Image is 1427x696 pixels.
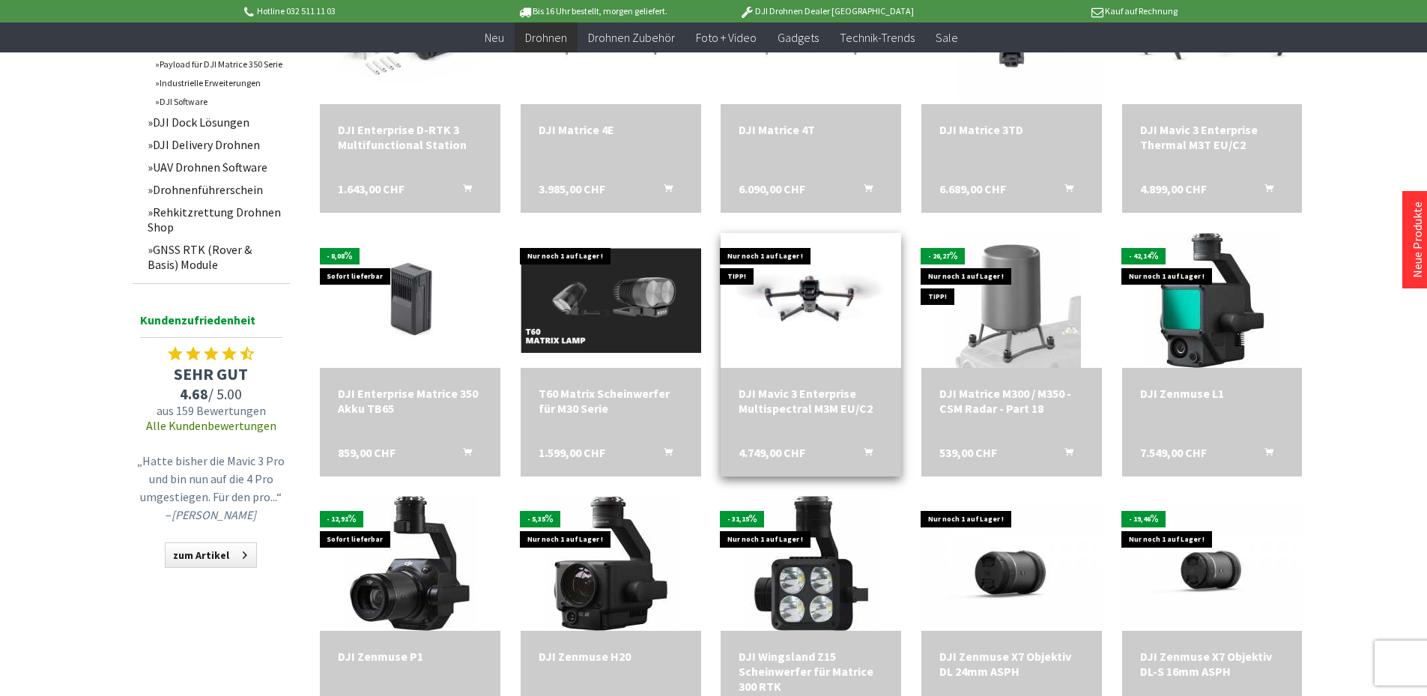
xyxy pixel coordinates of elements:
[939,386,1084,416] a: DJI Matrice M300 / M350 - CSM Radar - Part 18 539,00 CHF In den Warenkorb
[739,649,883,694] div: DJI Wingsland Z15 Scheinwerfer für Matrice 300 RTK
[1046,181,1082,201] button: In den Warenkorb
[525,30,567,45] span: Drohnen
[921,503,1102,624] img: DJI Zenmuse X7 Objektiv DL 24mm ASPH
[721,249,901,351] img: DJI Mavic 3 Enterprise Multispectral M3M EU/C2
[338,181,405,196] span: 1.643,00 CHF
[140,133,290,156] a: DJI Delivery Drohnen
[148,55,290,73] a: Payload für DJI Matrice 350 Serie
[140,201,290,238] a: Rehkitzrettung Drohnen Shop
[588,30,675,45] span: Drohnen Zubehör
[1140,649,1285,679] a: DJI Zenmuse X7 Objektiv DL-S 16mm ASPH 1.454,38 CHF In den Warenkorb
[939,181,1006,196] span: 6.689,00 CHF
[445,181,481,201] button: In den Warenkorb
[326,233,494,368] img: DJI Enterprise Matrice 350 Akku TB65
[1140,122,1285,152] a: DJI Mavic 3 Enterprise Thermal M3T EU/C2 4.899,00 CHF In den Warenkorb
[539,122,683,137] a: DJI Matrice 4E 3.985,00 CHF In den Warenkorb
[140,310,282,338] span: Kundenzufriedenheit
[744,496,879,631] img: DJI Wingsland Z15 Scheinwerfer für Matrice 300 RTK
[1140,181,1207,196] span: 4.899,00 CHF
[539,386,683,416] a: T60 Matrix Scheinwerfer für M30 Serie 1.599,00 CHF In den Warenkorb
[685,22,767,53] a: Foto + Video
[1122,503,1303,624] img: DJI Zenmuse X7 Objektiv DL-S 16mm ASPH
[539,386,683,416] div: T60 Matrix Scheinwerfer für M30 Serie
[474,22,515,53] a: Neu
[846,181,882,201] button: In den Warenkorb
[165,542,257,568] a: zum Artikel
[136,452,286,524] p: „Hatte bisher die Mavic 3 Pro und bin nun auf die 4 Pro umgestiegen. Für den pro...“ –
[539,649,683,664] div: DJI Zenmuse H20
[1140,122,1285,152] div: DJI Mavic 3 Enterprise Thermal M3T EU/C2
[180,384,208,403] span: 4.68
[1140,649,1285,679] div: DJI Zenmuse X7 Objektiv DL-S 16mm ASPH
[1140,386,1285,401] div: DJI Zenmuse L1
[521,247,701,353] img: T60 Matrix Scheinwerfer für M30 Serie
[739,649,883,694] a: DJI Wingsland Z15 Scheinwerfer für Matrice 300 RTK 1.499,00 CHF In den Warenkorb
[778,30,819,45] span: Gadgets
[829,22,925,53] a: Technik-Trends
[539,649,683,664] a: DJI Zenmuse H20 3.799,00 CHF In den Warenkorb
[767,22,829,53] a: Gadgets
[140,111,290,133] a: DJI Dock Lösungen
[485,30,504,45] span: Neu
[739,386,883,416] div: DJI Mavic 3 Enterprise Multispectral M3M EU/C2
[739,122,883,137] div: DJI Matrice 4T
[140,238,290,276] a: GNSS RTK (Rover & Basis) Module
[925,22,969,53] a: Sale
[1140,445,1207,460] span: 7.549,00 CHF
[578,22,685,53] a: Drohnen Zubehör
[148,92,290,111] a: DJI Software
[539,122,683,137] div: DJI Matrice 4E
[543,496,678,631] img: DJI Zenmuse H20
[338,649,482,664] a: DJI Zenmuse P1 5.478,00 CHF In den Warenkorb
[172,507,256,522] em: [PERSON_NAME]
[338,445,396,460] span: 859,00 CHF
[840,30,915,45] span: Technik-Trends
[846,445,882,464] button: In den Warenkorb
[709,2,943,20] p: DJI Drohnen Dealer [GEOGRAPHIC_DATA]
[739,181,805,196] span: 6.090,00 CHF
[146,418,276,433] a: Alle Kundenbewertungen
[944,2,1178,20] p: Kauf auf Rechnung
[476,2,709,20] p: Bis 16 Uhr bestellt, morgen geliefert.
[338,386,482,416] a: DJI Enterprise Matrice 350 Akku TB65 859,00 CHF In den Warenkorb
[338,122,482,152] div: DJI Enterprise D-RTK 3 Multifunctional Station
[936,30,958,45] span: Sale
[1140,386,1285,401] a: DJI Zenmuse L1 7.549,00 CHF In den Warenkorb
[939,122,1084,137] div: DJI Matrice 3TD
[942,233,1081,368] img: DJI Matrice M300 / M350 - CSM Radar - Part 18
[739,122,883,137] a: DJI Matrice 4T 6.090,00 CHF In den Warenkorb
[140,156,290,178] a: UAV Drohnen Software
[338,386,482,416] div: DJI Enterprise Matrice 350 Akku TB65
[338,122,482,152] a: DJI Enterprise D-RTK 3 Multifunctional Station 1.643,00 CHF In den Warenkorb
[1145,233,1279,368] img: DJI Zenmuse L1
[133,363,290,384] span: SEHR GUT
[939,445,997,460] span: 539,00 CHF
[133,384,290,403] span: / 5.00
[939,649,1084,679] div: DJI Zenmuse X7 Objektiv DL 24mm ASPH
[133,403,290,418] span: aus 159 Bewertungen
[539,445,605,460] span: 1.599,00 CHF
[1046,445,1082,464] button: In den Warenkorb
[939,122,1084,137] a: DJI Matrice 3TD 6.689,00 CHF In den Warenkorb
[342,496,477,631] img: DJI Zenmuse P1
[148,73,290,92] a: Industrielle Erweiterungen
[338,649,482,664] div: DJI Zenmuse P1
[515,22,578,53] a: Drohnen
[696,30,757,45] span: Foto + Video
[242,2,476,20] p: Hotline 032 511 11 03
[739,445,805,460] span: 4.749,00 CHF
[739,386,883,416] a: DJI Mavic 3 Enterprise Multispectral M3M EU/C2 4.749,00 CHF In den Warenkorb
[939,386,1084,416] div: DJI Matrice M300 / M350 - CSM Radar - Part 18
[445,445,481,464] button: In den Warenkorb
[646,181,682,201] button: In den Warenkorb
[646,445,682,464] button: In den Warenkorb
[1410,202,1425,278] a: Neue Produkte
[939,649,1084,679] a: DJI Zenmuse X7 Objektiv DL 24mm ASPH 1.805,58 CHF In den Warenkorb
[539,181,605,196] span: 3.985,00 CHF
[140,178,290,201] a: Drohnenführerschein
[1246,181,1282,201] button: In den Warenkorb
[1246,445,1282,464] button: In den Warenkorb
